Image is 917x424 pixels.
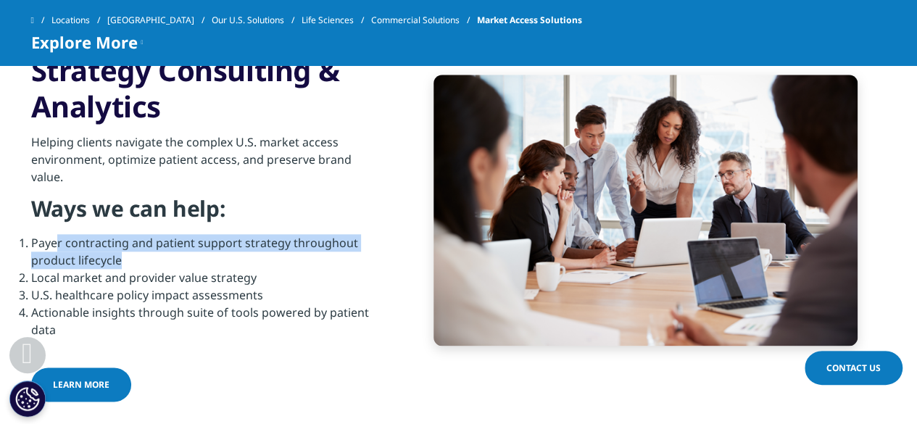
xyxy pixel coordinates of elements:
span: Market Access Solutions [477,7,582,33]
button: Cookies Settings [9,381,46,417]
a: Contact Us [805,351,903,385]
li: Actionable insights through suite of tools powered by patient data [31,304,383,338]
h3: US Market Access Strategy Consulting & Analytics [31,16,383,125]
a: LEARN MORE [31,367,131,402]
li: U.S. healthcare policy impact assessments [31,286,383,304]
li: Payer contracting and patient support strategy throughout product lifecycle [31,234,383,269]
p: Helping clients navigate the complex U.S. market access environment, optimize patient access, and... [31,133,383,194]
span: Explore More [31,33,138,51]
a: Locations [51,7,107,33]
span: LEARN MORE [53,378,109,391]
span: Contact Us [826,362,881,374]
h4: Ways we can help: [31,194,383,234]
a: Our U.S. Solutions [212,7,302,33]
li: Local market and provider value strategy [31,269,383,286]
a: [GEOGRAPHIC_DATA] [107,7,212,33]
a: Life Sciences [302,7,371,33]
a: Commercial Solutions [371,7,477,33]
